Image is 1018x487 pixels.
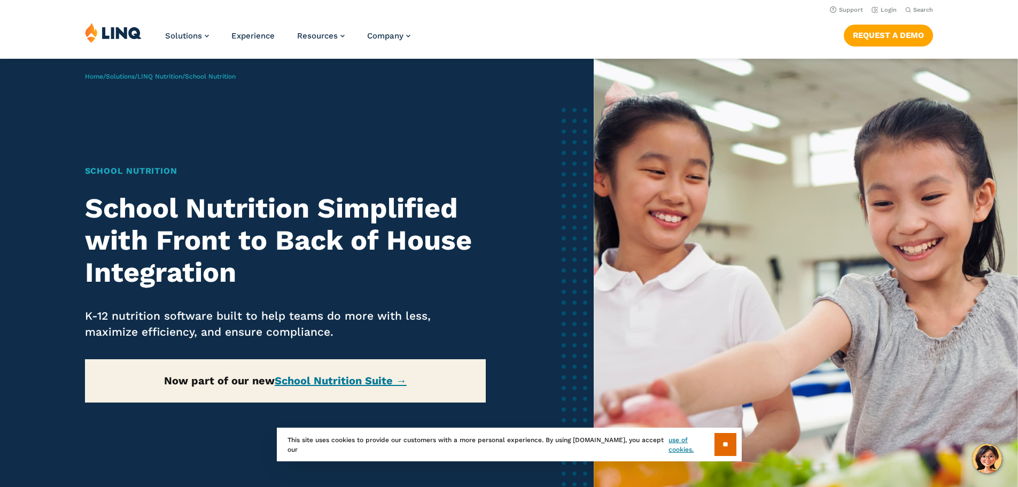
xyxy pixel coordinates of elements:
button: Open Search Bar [905,6,933,14]
h1: School Nutrition [85,165,486,177]
div: This site uses cookies to provide our customers with a more personal experience. By using [DOMAIN... [277,428,742,461]
a: Solutions [165,31,209,41]
a: Home [85,73,103,80]
a: Experience [231,31,275,41]
nav: Button Navigation [844,22,933,46]
a: use of cookies. [669,435,714,454]
nav: Primary Navigation [165,22,410,58]
a: Request a Demo [844,25,933,46]
p: K-12 nutrition software built to help teams do more with less, maximize efficiency, and ensure co... [85,308,486,340]
span: School Nutrition [185,73,236,80]
img: LINQ | K‑12 Software [85,22,142,43]
a: School Nutrition Suite → [275,374,407,387]
span: / / / [85,73,236,80]
a: Solutions [106,73,135,80]
a: Login [872,6,897,13]
span: Search [913,6,933,13]
h2: School Nutrition Simplified with Front to Back of House Integration [85,192,486,288]
button: Hello, have a question? Let’s chat. [972,444,1002,474]
strong: Now part of our new [164,374,407,387]
a: Company [367,31,410,41]
span: Resources [297,31,338,41]
a: Support [830,6,863,13]
a: Resources [297,31,345,41]
a: LINQ Nutrition [137,73,182,80]
span: Solutions [165,31,202,41]
span: Company [367,31,403,41]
